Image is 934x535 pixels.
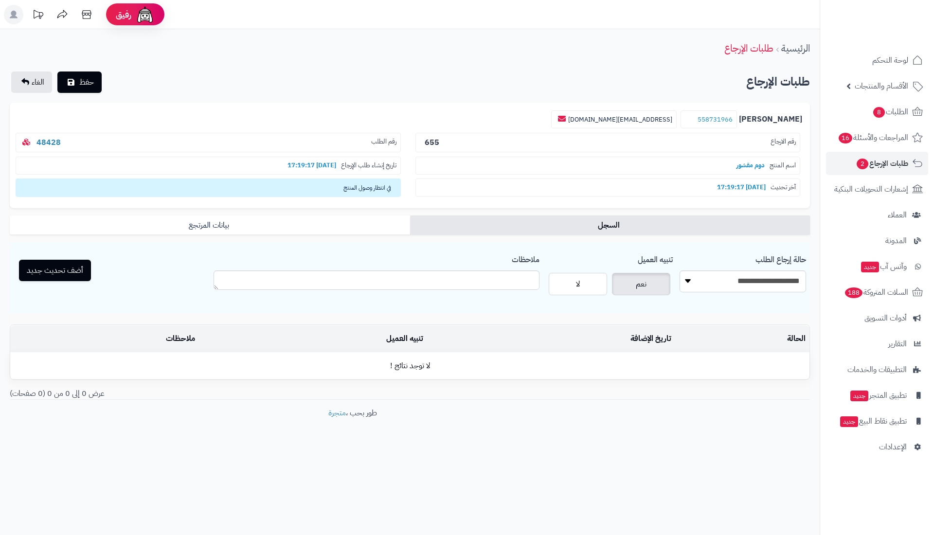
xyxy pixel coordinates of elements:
span: 2 [857,159,868,169]
a: التطبيقات والخدمات [826,358,928,381]
span: الطلبات [872,105,908,119]
span: 16 [839,133,852,143]
img: ai-face.png [135,5,155,24]
b: 655 [425,137,439,148]
span: رفيق [116,9,131,20]
b: [PERSON_NAME] [739,114,802,125]
label: ملاحظات [512,250,539,266]
a: الغاء [11,71,52,93]
span: العملاء [888,208,907,222]
b: [DATE] 17:19:17 [283,160,341,170]
a: تطبيق المتجرجديد [826,384,928,407]
span: نعم [636,278,647,290]
span: وآتس آب [860,260,907,273]
span: جديد [861,262,879,272]
span: في انتظار وصول المنتج [16,178,401,197]
span: طلبات الإرجاع [856,157,908,170]
span: رقم الارجاع [771,137,796,148]
a: السلات المتروكة188 [826,281,928,304]
span: الإعدادات [879,440,907,454]
label: تنبيه العميل [638,250,673,266]
a: وآتس آبجديد [826,255,928,278]
span: لوحة التحكم [872,53,908,67]
td: الحالة [675,325,809,352]
a: بيانات المرتجع [10,215,410,235]
a: متجرة [328,407,346,419]
div: عرض 0 إلى 0 من 0 (0 صفحات) [2,388,410,399]
a: العملاء [826,203,928,227]
span: حفظ [79,76,94,88]
a: [EMAIL_ADDRESS][DOMAIN_NAME] [568,115,672,124]
span: التقارير [888,337,907,351]
a: الطلبات8 [826,100,928,124]
button: أضف تحديث جديد [19,260,91,281]
a: التقارير [826,332,928,356]
span: إشعارات التحويلات البنكية [834,182,908,196]
a: تطبيق نقاط البيعجديد [826,410,928,433]
a: 48428 [36,137,61,148]
h2: طلبات الإرجاع [746,72,810,92]
span: رقم الطلب [371,137,396,148]
span: اسم المنتج [770,161,796,170]
span: التطبيقات والخدمات [847,363,907,376]
a: الإعدادات [826,435,928,459]
span: آخر تحديث [771,183,796,192]
a: تحديثات المنصة [26,5,50,27]
td: لا توجد نتائج ! [10,353,809,379]
td: تنبيه العميل [199,325,427,352]
a: 558731966 [698,115,733,124]
a: المراجعات والأسئلة16 [826,126,928,149]
span: 8 [873,107,885,118]
a: السجل [410,215,810,235]
span: تطبيق المتجر [849,389,907,402]
a: المدونة [826,229,928,252]
a: الرئيسية [781,41,810,55]
span: 188 [845,287,862,298]
span: تطبيق نقاط البيع [839,414,907,428]
td: تاريخ الإضافة [427,325,675,352]
a: أدوات التسويق [826,306,928,330]
span: الأقسام والمنتجات [855,79,908,93]
span: لا [576,278,580,290]
label: حالة إرجاع الطلب [755,250,806,266]
span: المراجعات والأسئلة [838,131,908,144]
a: إشعارات التحويلات البنكية [826,178,928,201]
b: دوم مقشور [732,160,770,170]
a: لوحة التحكم [826,49,928,72]
td: ملاحظات [10,325,199,352]
span: أدوات التسويق [864,311,907,325]
span: السلات المتروكة [844,285,908,299]
span: تاريخ إنشاء طلب الإرجاع [341,161,396,170]
span: الغاء [32,76,44,88]
span: المدونة [885,234,907,248]
button: حفظ [57,71,102,93]
a: طلبات الإرجاع2 [826,152,928,175]
a: طلبات الإرجاع [724,41,773,55]
span: جديد [840,416,858,427]
span: جديد [850,391,868,401]
b: [DATE] 17:19:17 [712,182,771,192]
